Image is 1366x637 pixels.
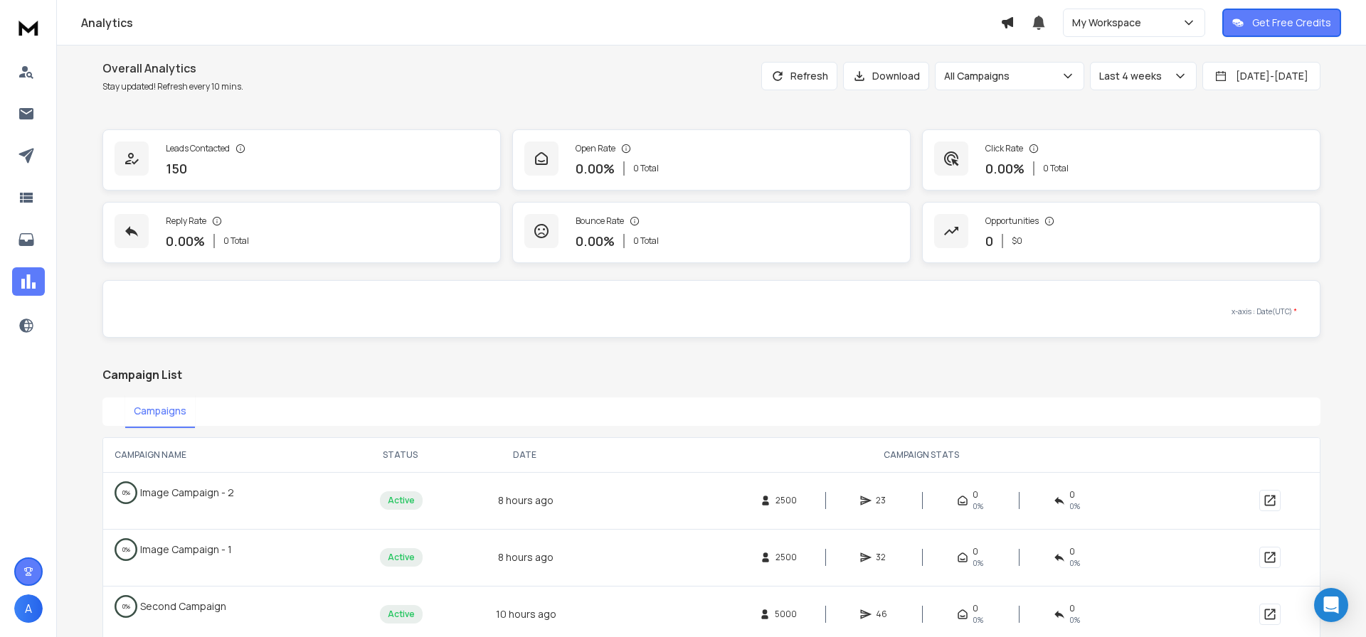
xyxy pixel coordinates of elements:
[595,438,1248,472] th: CAMPAIGN STATS
[1202,62,1320,90] button: [DATE]-[DATE]
[761,62,837,90] button: Refresh
[1012,235,1022,247] p: $ 0
[876,552,890,563] span: 32
[985,231,993,251] p: 0
[1314,588,1348,622] div: Open Intercom Messenger
[576,143,615,154] p: Open Rate
[985,159,1024,178] p: 0.00 %
[1069,489,1075,500] span: 0
[102,81,243,92] p: Stay updated! Refresh every 10 mins.
[103,587,331,626] td: Second Campaign
[380,605,423,623] div: Active
[576,159,615,178] p: 0.00 %
[125,395,195,428] button: Campaigns
[455,438,595,472] th: DATE
[1043,163,1069,174] p: 0 Total
[380,491,423,510] div: Active
[633,163,659,174] p: 0 Total
[14,594,43,623] button: A
[973,614,983,626] span: 0 %
[1222,9,1341,37] button: Get Free Credits
[775,609,797,620] span: 5000
[944,69,1015,83] p: All Campaigns
[1252,16,1331,30] p: Get Free Credits
[512,202,911,263] a: Bounce Rate0.00%0 Total
[922,202,1320,263] a: Opportunities0$0
[380,548,423,567] div: Active
[102,129,501,191] a: Leads Contacted150
[223,235,249,247] p: 0 Total
[985,215,1039,227] p: Opportunities
[1069,557,1080,569] span: 0 %
[166,215,206,227] p: Reply Rate
[512,129,911,191] a: Open Rate0.00%0 Total
[126,306,1297,317] p: x-axis : Date(UTC)
[973,557,983,569] span: 0 %
[876,609,890,620] span: 46
[455,529,595,586] td: 8 hours ago
[102,366,1320,383] h2: Campaign List
[166,143,230,154] p: Leads Contacted
[1069,546,1075,557] span: 0
[872,69,920,83] p: Download
[122,599,130,614] p: 0 %
[103,530,331,569] td: Image Campaign - 1
[103,473,331,513] td: Image Campaign - 2
[1099,69,1168,83] p: Last 4 weeks
[973,546,978,557] span: 0
[455,472,595,529] td: 8 hours ago
[14,14,43,41] img: logo
[1069,603,1075,614] span: 0
[122,542,130,557] p: 0 %
[1072,16,1147,30] p: My Workspace
[790,69,828,83] p: Refresh
[576,215,624,227] p: Bounce Rate
[775,552,797,563] span: 2500
[103,438,346,472] th: CAMPAIGN NAME
[122,486,130,500] p: 0 %
[102,202,501,263] a: Reply Rate0.00%0 Total
[876,495,890,506] span: 23
[346,438,455,472] th: STATUS
[166,231,205,251] p: 0.00 %
[102,60,243,77] h1: Overall Analytics
[775,495,797,506] span: 2500
[843,62,929,90] button: Download
[973,500,983,512] span: 0 %
[166,159,187,178] p: 150
[922,129,1320,191] a: Click Rate0.00%0 Total
[973,489,978,500] span: 0
[81,14,1000,31] h1: Analytics
[973,603,978,614] span: 0
[633,235,659,247] p: 0 Total
[576,231,615,251] p: 0.00 %
[1069,614,1080,626] span: 0 %
[1069,500,1080,512] span: 0 %
[985,143,1023,154] p: Click Rate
